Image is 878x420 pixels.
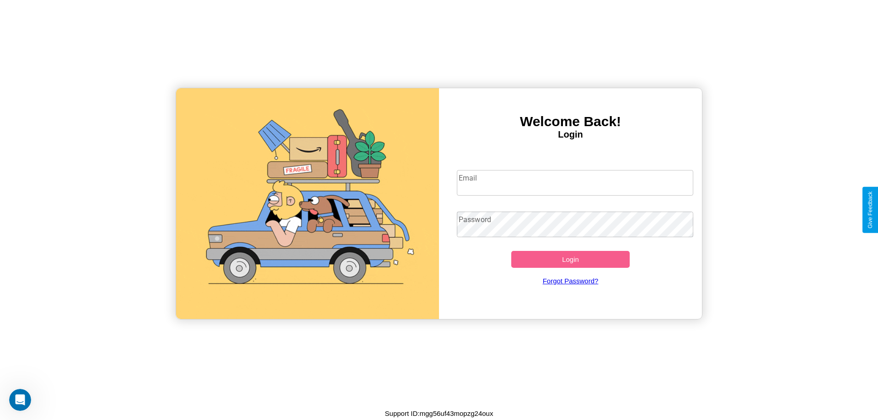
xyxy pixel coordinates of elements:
a: Forgot Password? [452,268,689,294]
p: Support ID: mgg56uf43mopzg24oux [385,407,493,420]
button: Login [511,251,630,268]
iframe: Intercom live chat [9,389,31,411]
div: Give Feedback [867,191,873,229]
h4: Login [439,129,702,140]
h3: Welcome Back! [439,114,702,129]
img: gif [176,88,439,319]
